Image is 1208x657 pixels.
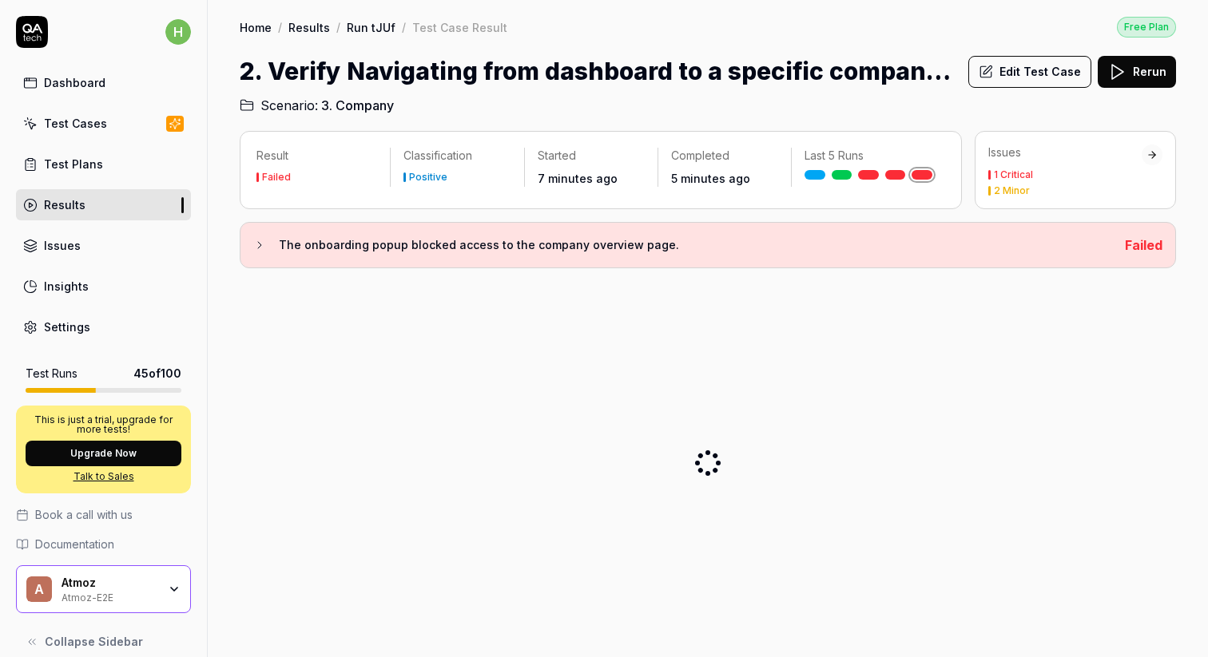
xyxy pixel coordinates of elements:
[240,96,394,115] a: Scenario:3. Company
[988,144,1142,160] div: Issues
[16,148,191,180] a: Test Plans
[321,96,394,115] span: 3. Company
[16,311,191,342] a: Settings
[16,230,191,261] a: Issues
[240,53,956,89] h1: 2. Verify Navigating from dashboard to a specific company's overview page
[35,506,133,523] span: Book a call with us
[1098,56,1176,88] button: Rerun
[16,189,191,220] a: Results
[256,148,377,164] p: Result
[44,74,105,91] div: Dashboard
[253,235,1112,255] button: The onboarding popup blocked access to the company overview page.
[35,536,114,552] span: Documentation
[538,172,618,185] time: 7 minutes ago
[44,278,89,295] div: Insights
[279,235,1112,255] h3: The onboarding popup blocked access to the company overview page.
[968,56,1091,88] button: Edit Test Case
[26,469,181,484] a: Talk to Sales
[165,19,191,45] span: h
[278,19,282,35] div: /
[44,237,81,254] div: Issues
[16,271,191,302] a: Insights
[1117,16,1176,38] button: Free Plan
[44,115,107,132] div: Test Cases
[16,536,191,552] a: Documentation
[133,365,181,382] span: 45 of 100
[402,19,406,35] div: /
[805,148,932,164] p: Last 5 Runs
[26,441,181,466] button: Upgrade Now
[26,415,181,434] p: This is just a trial, upgrade for more tests!
[412,19,507,35] div: Test Case Result
[44,319,90,335] div: Settings
[262,172,291,182] div: Failed
[16,67,191,98] a: Dashboard
[16,108,191,139] a: Test Cases
[165,16,191,48] button: h
[26,366,77,381] h5: Test Runs
[994,186,1030,196] div: 2 Minor
[403,148,511,164] p: Classification
[16,506,191,523] a: Book a call with us
[538,148,645,164] p: Started
[44,196,85,213] div: Results
[671,172,750,185] time: 5 minutes ago
[62,590,157,603] div: Atmoz-E2E
[44,156,103,172] div: Test Plans
[347,19,395,35] a: Run tJUf
[45,633,143,650] span: Collapse Sidebar
[409,172,447,182] div: Positive
[288,19,330,35] a: Results
[336,19,340,35] div: /
[240,19,272,35] a: Home
[994,170,1033,180] div: 1 Critical
[257,96,318,115] span: Scenario:
[1125,237,1162,253] span: Failed
[671,148,778,164] p: Completed
[62,576,157,590] div: Atmoz
[26,576,52,602] span: A
[1117,17,1176,38] div: Free Plan
[16,565,191,613] button: AAtmozAtmoz-E2E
